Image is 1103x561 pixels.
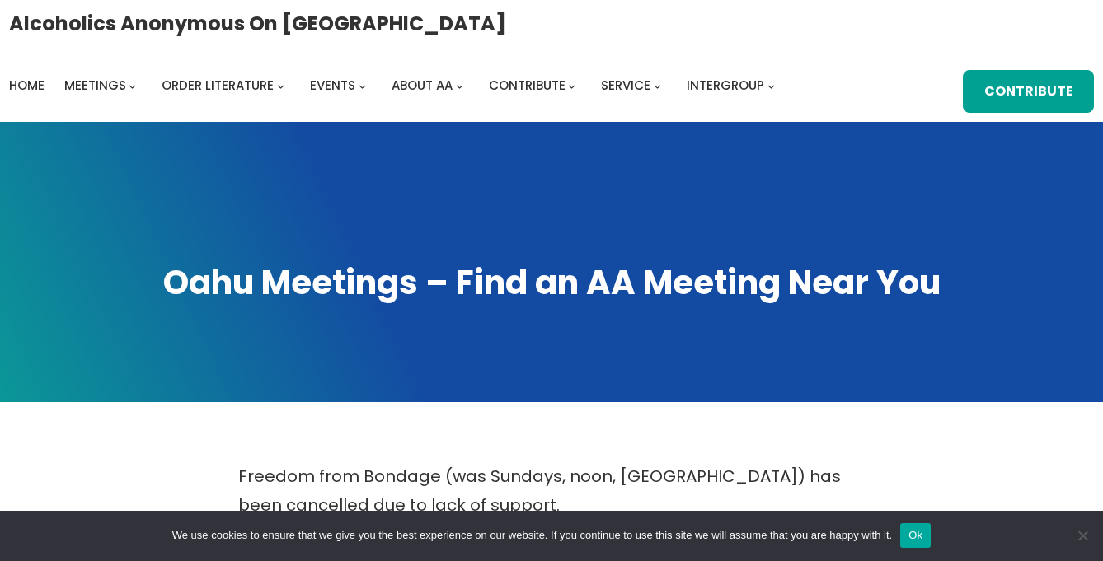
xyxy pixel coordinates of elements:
h1: Oahu Meetings – Find an AA Meeting Near You [16,260,1087,306]
span: Intergroup [687,77,764,94]
button: Ok [900,523,931,548]
span: We use cookies to ensure that we give you the best experience on our website. If you continue to ... [172,527,892,544]
button: Contribute submenu [568,82,575,89]
span: No [1074,527,1091,544]
a: Service [601,74,650,97]
span: Order Literature [162,77,274,94]
a: Alcoholics Anonymous on [GEOGRAPHIC_DATA] [9,6,506,41]
span: Home [9,77,45,94]
button: Order Literature submenu [277,82,284,89]
span: Events [310,77,355,94]
a: Contribute [963,70,1095,113]
a: Contribute [489,74,566,97]
span: Contribute [489,77,566,94]
a: About AA [392,74,453,97]
nav: Intergroup [9,74,781,97]
a: Meetings [64,74,126,97]
button: Events submenu [359,82,366,89]
a: Events [310,74,355,97]
span: Service [601,77,650,94]
button: Intergroup submenu [767,82,775,89]
button: Meetings submenu [129,82,136,89]
button: Service submenu [654,82,661,89]
button: About AA submenu [456,82,463,89]
a: Home [9,74,45,97]
a: Intergroup [687,74,764,97]
span: Meetings [64,77,126,94]
span: About AA [392,77,453,94]
p: Freedom from Bondage (was Sundays, noon, [GEOGRAPHIC_DATA]) has been cancelled due to lack of sup... [238,462,865,520]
